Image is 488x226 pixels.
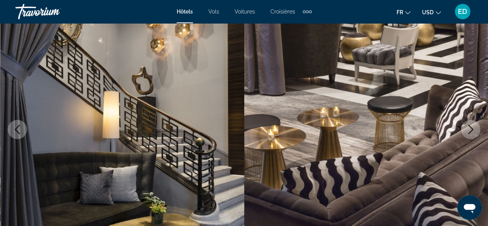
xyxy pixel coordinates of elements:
[397,9,403,15] span: fr
[457,195,482,220] iframe: Bouton de lancement de la fenêtre de messagerie
[458,8,467,15] span: ED
[270,8,295,15] a: Croisières
[235,8,255,15] a: Voitures
[15,2,93,22] a: Travorium
[303,5,312,18] button: Extra navigation items
[422,9,434,15] span: USD
[461,120,480,139] button: Next image
[208,8,219,15] a: Vols
[8,120,27,139] button: Previous image
[397,7,410,18] button: Change language
[422,7,441,18] button: Change currency
[453,3,473,20] button: User Menu
[177,8,193,15] a: Hôtels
